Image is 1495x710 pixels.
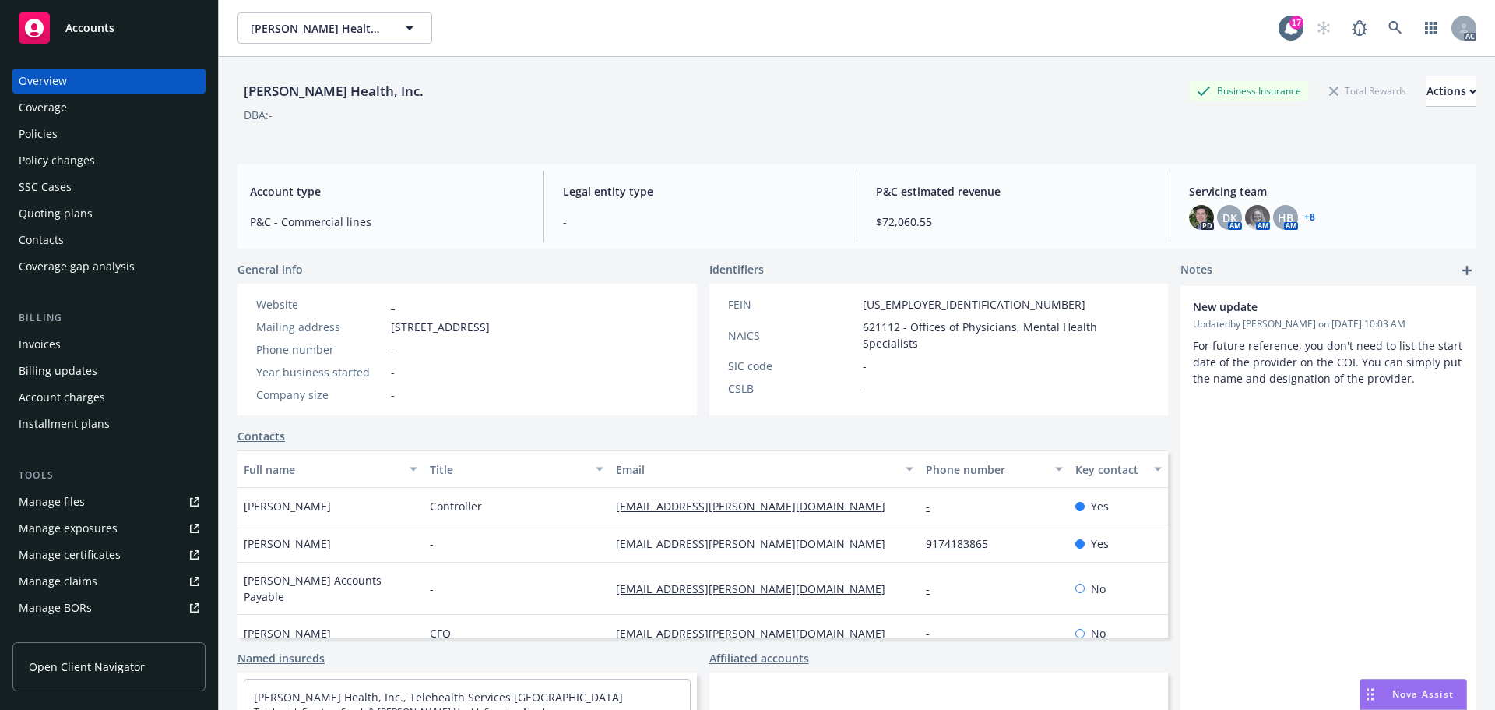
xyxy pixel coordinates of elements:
span: No [1091,581,1106,597]
a: Manage certificates [12,542,206,567]
a: Installment plans [12,412,206,436]
div: Company size [256,387,385,403]
div: Drag to move [1360,680,1380,709]
div: DBA: - [244,107,273,123]
span: Legal entity type [563,183,838,200]
span: [PERSON_NAME] Health, Inc. [251,20,385,37]
button: Title [424,450,610,488]
span: - [430,581,434,597]
button: Phone number [920,450,1068,488]
span: DK [1222,210,1237,226]
div: Quoting plans [19,201,93,226]
div: Manage certificates [19,542,121,567]
a: Policy changes [12,148,206,173]
button: Nova Assist [1360,679,1467,710]
div: FEIN [728,296,857,313]
div: Phone number [256,341,385,358]
div: Manage BORs [19,595,92,620]
span: Updated by [PERSON_NAME] on [DATE] 10:03 AM [1193,317,1464,331]
div: Email [616,461,896,478]
div: Manage exposures [19,516,118,541]
div: Policy changes [19,148,95,173]
div: [PERSON_NAME] Health, Inc. [237,81,430,101]
span: 621112 - Offices of Physicians, Mental Health Specialists [863,319,1150,351]
a: Summary of insurance [12,622,206,647]
a: 9174183865 [926,536,1001,551]
div: Summary of insurance [19,622,137,647]
span: For future reference, you don't need to list the start date of the provider on the COI. You can s... [1193,338,1465,386]
a: SSC Cases [12,175,206,200]
div: Contacts [19,228,64,253]
a: Switch app [1416,12,1447,44]
span: [PERSON_NAME] [244,625,331,641]
div: SSC Cases [19,175,72,200]
div: Overview [19,69,67,94]
a: [EMAIL_ADDRESS][PERSON_NAME][DOMAIN_NAME] [616,626,898,641]
img: photo [1189,205,1214,230]
button: [PERSON_NAME] Health, Inc. [237,12,432,44]
span: - [563,214,838,230]
div: Invoices [19,332,61,357]
span: P&C estimated revenue [876,183,1151,200]
span: $72,060.55 [876,214,1151,230]
button: Key contact [1069,450,1168,488]
a: Affiliated accounts [709,650,809,666]
a: [EMAIL_ADDRESS][PERSON_NAME][DOMAIN_NAME] [616,536,898,551]
a: - [926,499,942,514]
span: CFO [430,625,451,641]
span: Yes [1091,535,1109,552]
span: [STREET_ADDRESS] [391,319,490,335]
a: Policies [12,122,206,147]
a: Accounts [12,6,206,50]
div: Title [430,461,586,478]
span: HB [1278,210,1293,226]
a: Manage BORs [12,595,206,620]
a: Coverage [12,95,206,120]
span: - [430,535,434,552]
span: [PERSON_NAME] [244,535,331,552]
a: Account charges [12,385,206,410]
span: Yes [1091,498,1109,514]
a: Start snowing [1308,12,1339,44]
div: Billing [12,310,206,326]
div: Year business started [256,364,385,380]
span: Notes [1180,261,1212,280]
div: Total Rewards [1321,81,1414,101]
a: [EMAIL_ADDRESS][PERSON_NAME][DOMAIN_NAME] [616,581,898,596]
div: Manage claims [19,569,97,594]
span: - [863,358,867,374]
a: - [926,581,942,596]
div: New updateUpdatedby [PERSON_NAME] on [DATE] 10:03 AMFor future reference, you don't need to list ... [1180,286,1476,399]
a: Manage files [12,489,206,514]
div: Policies [19,122,58,147]
div: Manage files [19,489,85,514]
span: Identifiers [709,261,764,277]
div: Account charges [19,385,105,410]
a: add [1458,261,1476,280]
span: Servicing team [1189,183,1464,200]
span: Account type [250,183,525,200]
div: Installment plans [19,412,110,436]
span: - [391,364,395,380]
div: Mailing address [256,319,385,335]
a: Overview [12,69,206,94]
div: Key contact [1075,461,1145,478]
span: General info [237,261,303,277]
span: Accounts [65,22,114,34]
a: [EMAIL_ADDRESS][PERSON_NAME][DOMAIN_NAME] [616,499,898,514]
span: [PERSON_NAME] [244,498,331,514]
a: Manage exposures [12,516,206,541]
div: Phone number [926,461,1045,478]
a: +8 [1304,213,1315,222]
a: - [391,297,395,312]
a: Named insureds [237,650,325,666]
a: [PERSON_NAME] Health, Inc., Telehealth Services [GEOGRAPHIC_DATA] [254,690,623,705]
div: SIC code [728,358,857,374]
button: Actions [1426,76,1476,107]
a: Billing updates [12,359,206,383]
button: Full name [237,450,424,488]
a: Invoices [12,332,206,357]
span: - [863,380,867,397]
div: NAICS [728,327,857,344]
